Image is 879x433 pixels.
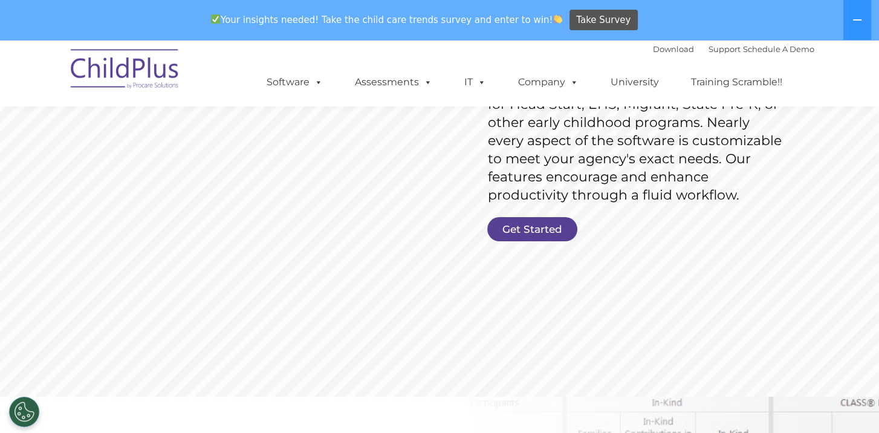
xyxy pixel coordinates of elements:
font: | [653,44,814,54]
rs-layer: ChildPlus is an all-in-one software solution for Head Start, EHS, Migrant, State Pre-K, or other ... [488,77,788,204]
a: Take Survey [569,10,638,31]
a: Schedule A Demo [743,44,814,54]
a: University [598,70,671,94]
img: ChildPlus by Procare Solutions [65,41,186,101]
span: Your insights needed! Take the child care trends survey and enter to win! [206,8,568,31]
a: Company [506,70,591,94]
a: Support [709,44,741,54]
img: 👏 [553,15,562,24]
a: Software [255,70,335,94]
span: Take Survey [576,10,631,31]
a: Get Started [487,217,577,241]
img: ✅ [211,15,220,24]
a: Download [653,44,694,54]
a: Assessments [343,70,444,94]
a: IT [452,70,498,94]
button: Cookies Settings [9,397,39,427]
a: Training Scramble!! [679,70,794,94]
